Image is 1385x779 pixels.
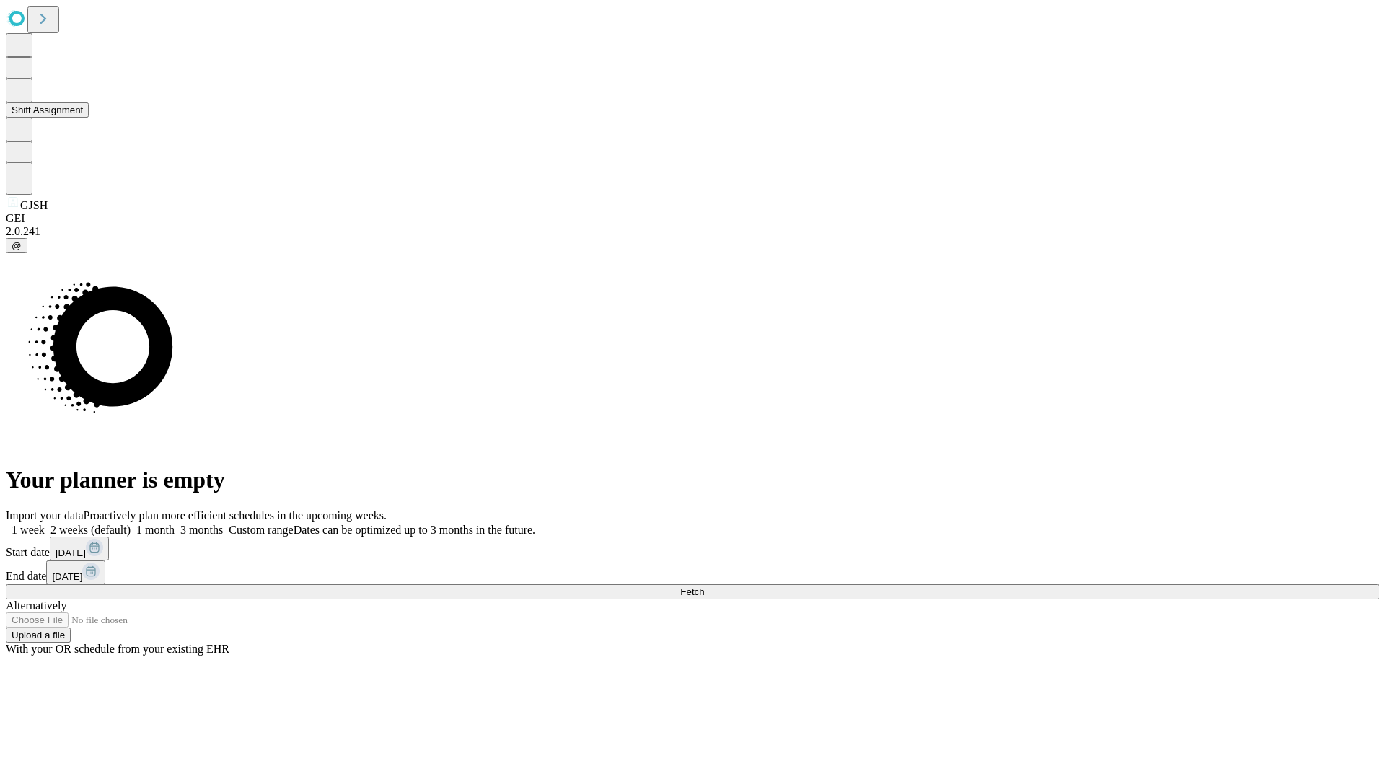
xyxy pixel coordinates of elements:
[50,537,109,560] button: [DATE]
[6,537,1379,560] div: Start date
[6,467,1379,493] h1: Your planner is empty
[6,238,27,253] button: @
[6,628,71,643] button: Upload a file
[52,571,82,582] span: [DATE]
[680,586,704,597] span: Fetch
[6,643,229,655] span: With your OR schedule from your existing EHR
[46,560,105,584] button: [DATE]
[6,212,1379,225] div: GEI
[56,547,86,558] span: [DATE]
[50,524,131,536] span: 2 weeks (default)
[6,102,89,118] button: Shift Assignment
[6,560,1379,584] div: End date
[180,524,223,536] span: 3 months
[6,599,66,612] span: Alternatively
[12,240,22,251] span: @
[6,584,1379,599] button: Fetch
[229,524,293,536] span: Custom range
[12,524,45,536] span: 1 week
[294,524,535,536] span: Dates can be optimized up to 3 months in the future.
[6,509,84,521] span: Import your data
[136,524,175,536] span: 1 month
[84,509,387,521] span: Proactively plan more efficient schedules in the upcoming weeks.
[6,225,1379,238] div: 2.0.241
[20,199,48,211] span: GJSH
